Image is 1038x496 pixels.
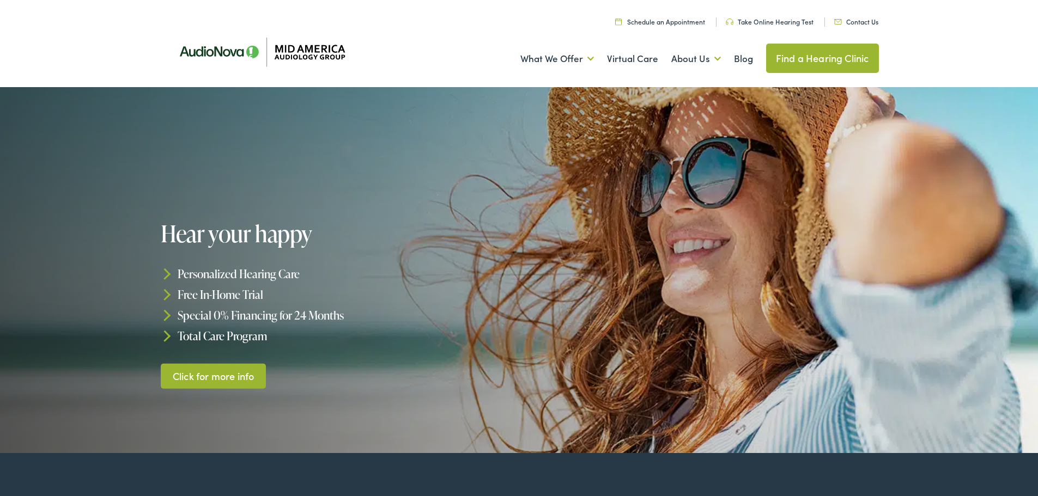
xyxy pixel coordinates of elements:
a: About Us [671,39,721,79]
a: What We Offer [520,39,594,79]
a: Blog [734,39,753,79]
img: utility icon [615,18,622,25]
a: Take Online Hearing Test [726,17,814,26]
li: Special 0% Financing for 24 Months [161,305,524,326]
a: Schedule an Appointment [615,17,705,26]
h1: Hear your happy [161,221,492,246]
img: utility icon [834,19,842,25]
a: Virtual Care [607,39,658,79]
a: Find a Hearing Clinic [766,44,879,73]
img: utility icon [726,19,733,25]
li: Personalized Hearing Care [161,264,524,284]
a: Contact Us [834,17,878,26]
a: Click for more info [161,363,266,389]
li: Free In-Home Trial [161,284,524,305]
li: Total Care Program [161,325,524,346]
